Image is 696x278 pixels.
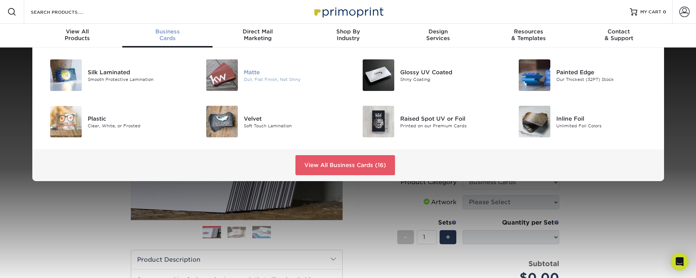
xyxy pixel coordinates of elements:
div: Industry [303,28,393,42]
div: Clear, White, or Frosted [88,122,186,129]
div: & Support [574,28,664,42]
img: Velvet Business Cards [206,106,238,137]
div: Shiny Coating [400,76,499,82]
div: Velvet [244,114,342,122]
span: Direct Mail [213,28,303,35]
input: SEARCH PRODUCTS..... [30,7,103,16]
div: Painted Edge [556,68,655,76]
span: Business [122,28,213,35]
span: Shop By [303,28,393,35]
img: Inline Foil Business Cards [519,106,550,137]
span: Contact [574,28,664,35]
a: Raised Spot UV or Foil Business Cards Raised Spot UV or Foil Printed on our Premium Cards [354,103,499,140]
a: Matte Business Cards Matte Dull, Flat Finish, Not Shiny [197,56,343,94]
img: Painted Edge Business Cards [519,59,550,91]
div: Services [393,28,483,42]
div: Silk Laminated [88,68,186,76]
div: Smooth Protective Lamination [88,76,186,82]
div: & Templates [483,28,574,42]
a: DesignServices [393,24,483,48]
a: Shop ByIndustry [303,24,393,48]
a: View All Business Cards (16) [295,155,395,175]
div: Cards [122,28,213,42]
div: Marketing [213,28,303,42]
div: Soft Touch Lamination [244,122,342,129]
img: Silk Laminated Business Cards [50,59,82,91]
div: Dull, Flat Finish, Not Shiny [244,76,342,82]
span: View All [32,28,123,35]
div: Matte [244,68,342,76]
a: Plastic Business Cards Plastic Clear, White, or Frosted [41,103,187,140]
a: Inline Foil Business Cards Inline Foil Unlimited Foil Colors [510,103,655,140]
div: Raised Spot UV or Foil [400,114,499,122]
a: Silk Laminated Business Cards Silk Laminated Smooth Protective Lamination [41,56,187,94]
img: Raised Spot UV or Foil Business Cards [363,106,394,137]
div: Inline Foil [556,114,655,122]
a: Contact& Support [574,24,664,48]
div: Open Intercom Messenger [671,253,689,271]
img: Glossy UV Coated Business Cards [363,59,394,91]
span: Design [393,28,483,35]
a: Velvet Business Cards Velvet Soft Touch Lamination [197,103,343,140]
div: Glossy UV Coated [400,68,499,76]
span: Resources [483,28,574,35]
span: 0 [663,9,666,14]
a: Glossy UV Coated Business Cards Glossy UV Coated Shiny Coating [354,56,499,94]
div: Products [32,28,123,42]
div: Plastic [88,114,186,122]
div: Our Thickest (32PT) Stock [556,76,655,82]
div: Printed on our Premium Cards [400,122,499,129]
img: Plastic Business Cards [50,106,82,137]
a: View AllProducts [32,24,123,48]
a: Resources& Templates [483,24,574,48]
div: Unlimited Foil Colors [556,122,655,129]
a: Painted Edge Business Cards Painted Edge Our Thickest (32PT) Stock [510,56,655,94]
img: Matte Business Cards [206,59,238,91]
a: Direct MailMarketing [213,24,303,48]
a: BusinessCards [122,24,213,48]
span: MY CART [640,9,661,15]
img: Primoprint [311,4,385,20]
